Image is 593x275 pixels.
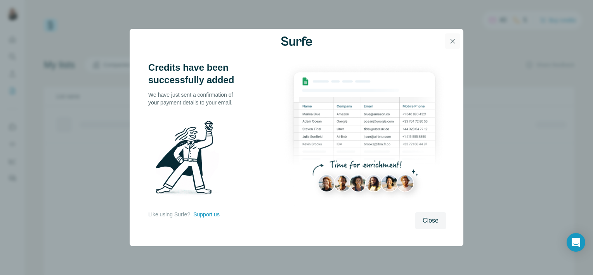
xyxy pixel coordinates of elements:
img: Surfe Illustration - Man holding diamond [148,116,229,203]
button: Support us [193,211,220,218]
div: Open Intercom Messenger [567,233,585,252]
p: Like using Surfe? [148,211,190,218]
button: Close [415,212,446,229]
img: Surfe Logo [281,37,312,46]
img: Enrichment Hub - Sheet Preview [283,61,446,207]
p: We have just sent a confirmation of your payment details to your email. [148,91,241,106]
span: Close [423,216,439,225]
h3: Credits have been successfully added [148,61,241,86]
